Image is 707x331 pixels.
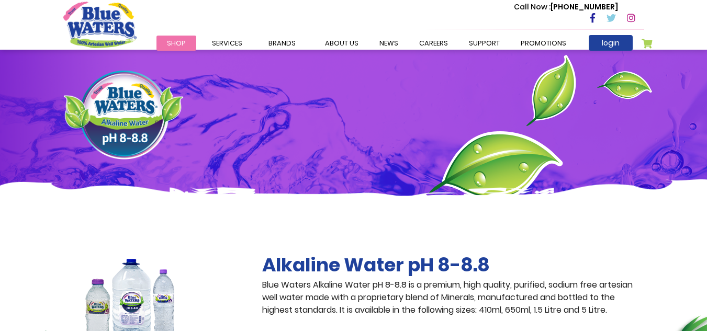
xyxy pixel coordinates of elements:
a: login [589,35,633,51]
a: about us [315,36,369,51]
a: store logo [63,2,137,48]
p: Blue Waters Alkaline Water pH 8-8.8 is a premium, high quality, purified, sodium free artesian we... [262,279,644,316]
p: [PHONE_NUMBER] [514,2,618,13]
h2: Alkaline Water pH 8-8.8 [262,254,644,276]
a: News [369,36,409,51]
a: Promotions [510,36,577,51]
span: Brands [268,38,296,48]
span: Services [212,38,242,48]
a: support [458,36,510,51]
span: Shop [167,38,186,48]
a: careers [409,36,458,51]
span: Call Now : [514,2,551,12]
